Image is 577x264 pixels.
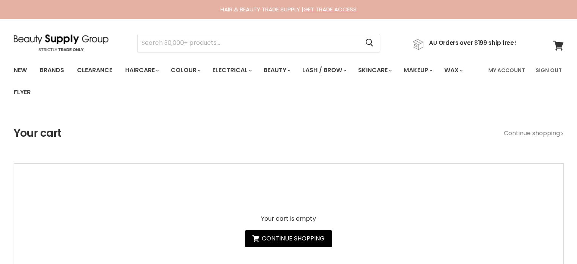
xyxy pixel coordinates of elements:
[504,130,564,137] a: Continue shopping
[4,59,573,103] nav: Main
[207,62,256,78] a: Electrical
[484,62,530,78] a: My Account
[398,62,437,78] a: Makeup
[138,34,360,52] input: Search
[360,34,380,52] button: Search
[8,59,484,103] ul: Main menu
[34,62,70,78] a: Brands
[303,5,357,13] a: GET TRADE ACCESS
[71,62,118,78] a: Clearance
[439,62,467,78] a: Wax
[539,228,569,256] iframe: Gorgias live chat messenger
[8,62,33,78] a: New
[258,62,295,78] a: Beauty
[245,230,332,247] a: Continue shopping
[4,6,573,13] div: HAIR & BEAUTY TRADE SUPPLY |
[245,215,332,222] p: Your cart is empty
[8,84,36,100] a: Flyer
[352,62,396,78] a: Skincare
[297,62,351,78] a: Lash / Brow
[531,62,566,78] a: Sign Out
[14,127,61,139] h1: Your cart
[137,34,380,52] form: Product
[165,62,205,78] a: Colour
[119,62,164,78] a: Haircare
